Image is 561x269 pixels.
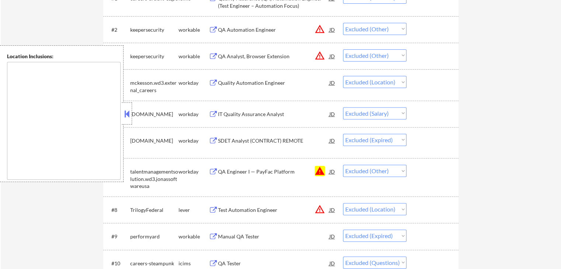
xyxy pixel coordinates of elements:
div: JD [329,107,336,120]
div: JD [329,230,336,243]
div: #10 [111,260,124,267]
div: JD [329,49,336,63]
div: QA Automation Engineer [218,26,329,34]
button: warning_amber [315,24,325,34]
div: workday [179,168,209,175]
button: warning [315,166,325,176]
div: TrilogyFederal [130,206,179,214]
div: QA Engineer I — PayFac Platform [218,168,329,175]
div: keepersecurity [130,26,179,34]
div: workday [179,79,209,87]
div: JD [329,165,336,178]
div: workday [179,137,209,144]
div: mckesson.wd3.external_careers [130,79,179,94]
button: warning_amber [315,204,325,214]
div: #9 [111,233,124,240]
div: icims [179,260,209,267]
button: warning_amber [315,50,325,61]
div: keepersecurity [130,53,179,60]
div: performyard [130,233,179,240]
div: QA Tester [218,260,329,267]
div: JD [329,76,336,89]
div: Location Inclusions: [7,53,121,60]
div: talentmanagementsolution.wd3.jonassoftwareusa [130,168,179,190]
div: [DOMAIN_NAME] [130,137,179,144]
div: JD [329,23,336,36]
div: SDET Analyst (CONTRACT) REMOTE [218,137,329,144]
div: careers-steampunk [130,260,179,267]
div: IT Quality Assurance Analyst [218,111,329,118]
div: [DOMAIN_NAME] [130,111,179,118]
div: Quality Automation Engineer [218,79,329,87]
div: workable [179,26,209,34]
div: workable [179,53,209,60]
div: JD [329,203,336,216]
div: JD [329,134,336,147]
div: #8 [111,206,124,214]
div: #2 [111,26,124,34]
div: Test Automation Engineer [218,206,329,214]
div: lever [179,206,209,214]
div: QA Analyst, Browser Extension [218,53,329,60]
div: workable [179,233,209,240]
div: Manual QA Tester [218,233,329,240]
div: workday [179,111,209,118]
